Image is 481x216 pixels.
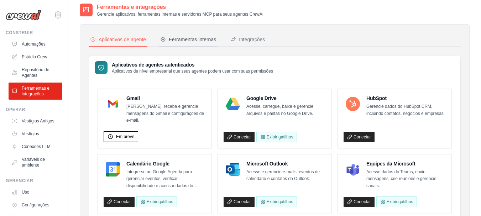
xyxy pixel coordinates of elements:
[114,199,131,204] font: Conectar
[147,199,173,204] font: Exibir gatilhos
[126,95,140,101] font: Gmail
[106,97,120,111] img: Logotipo do Gmail
[9,154,62,171] a: Variáveis ​​de ambiente
[9,38,62,50] a: Automações
[126,104,204,123] font: [PERSON_NAME], receba e gerencie mensagens do Gmail e configurações de e-mail.
[9,83,62,100] a: Ferramentas e integrações
[116,134,134,139] font: Em breve
[246,95,277,101] font: Google Drive
[9,64,62,81] a: Repositório de Agentes
[22,42,46,47] font: Automações
[9,51,62,63] a: Estúdio Crew
[256,132,297,142] : Exibir gatilhos
[22,190,29,195] font: Uso
[9,115,62,127] a: Vestígios Antigos
[346,97,360,111] img: Logotipo do HubSpot
[246,161,288,167] font: Microsoft Outlook
[106,162,120,177] img: Logotipo do Google Agenda
[6,30,33,35] font: Construir
[6,107,25,112] font: Operar
[6,178,33,183] font: Gerenciar
[97,4,166,10] font: Ferramentas e integrações
[387,199,413,204] font: Exibir gatilhos
[9,199,62,211] a: Configurações
[22,131,39,136] font: Vestígios
[9,141,62,152] a: Conexões LLM
[22,157,45,168] font: Variáveis ​​de ambiente
[136,196,177,207] button: Exibir gatilhos
[234,135,251,139] font: Conectar
[346,162,360,177] img: Logotipo do Microsoft Teams
[376,196,417,207] : Exibir gatilhos
[169,37,216,42] font: Ferramentas internas
[226,162,240,177] img: Logotipo do Microsoft Outlook
[267,135,293,139] font: Exibir gatilhos
[22,118,54,123] font: Vestígios Antigos
[89,33,147,47] button: Aplicativos de agente
[246,104,313,116] font: Acesse, carregue, baixe e gerencie arquivos e pastas no Google Drive.
[22,202,49,207] font: Configurações
[267,199,293,204] font: Exibir gatilhos
[126,161,169,167] font: Calendário Google
[226,97,240,111] img: Logotipo do Google Drive
[22,86,49,96] font: Ferramentas e integrações
[99,37,146,42] font: Aplicativos de agente
[354,199,371,204] font: Conectar
[159,33,218,47] button: Ferramentas internas
[97,12,263,17] font: Gerencie aplicativos, ferramentas internas e servidores MCP para seus agentes CrewAI
[229,33,266,47] button: Integrações
[22,54,47,59] font: Estúdio Crew
[366,161,415,167] font: Equipes da Microsoft
[22,144,51,149] font: Conexões LLM
[22,67,49,78] font: Repositório de Agentes
[126,169,197,195] font: Integre-se ao Google Agenda para gerenciar eventos, verificar disponibilidade e acessar dados do ...
[366,169,436,188] font: Acesse dados do Teams, envie mensagens, crie reuniões e gerencie canais.
[9,128,62,139] a: Vestígios
[6,10,41,20] img: Logotipo
[112,69,273,74] font: Aplicativos de nível empresarial que seus agentes podem usar com suas permissões
[366,104,445,116] font: Gerencie dados do HubSpot CRM, incluindo contatos, negócios e empresas.
[354,135,371,139] font: Conectar
[234,199,251,204] font: Conectar
[246,169,320,181] font: Acesse e gerencie e-mails, eventos de calendário e contatos do Outlook.
[256,196,297,207] : Exibir gatilhos
[239,37,265,42] font: Integrações
[112,62,194,68] font: Aplicativos de agentes autenticados
[9,186,62,198] a: Uso
[366,95,387,101] font: HubSpot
